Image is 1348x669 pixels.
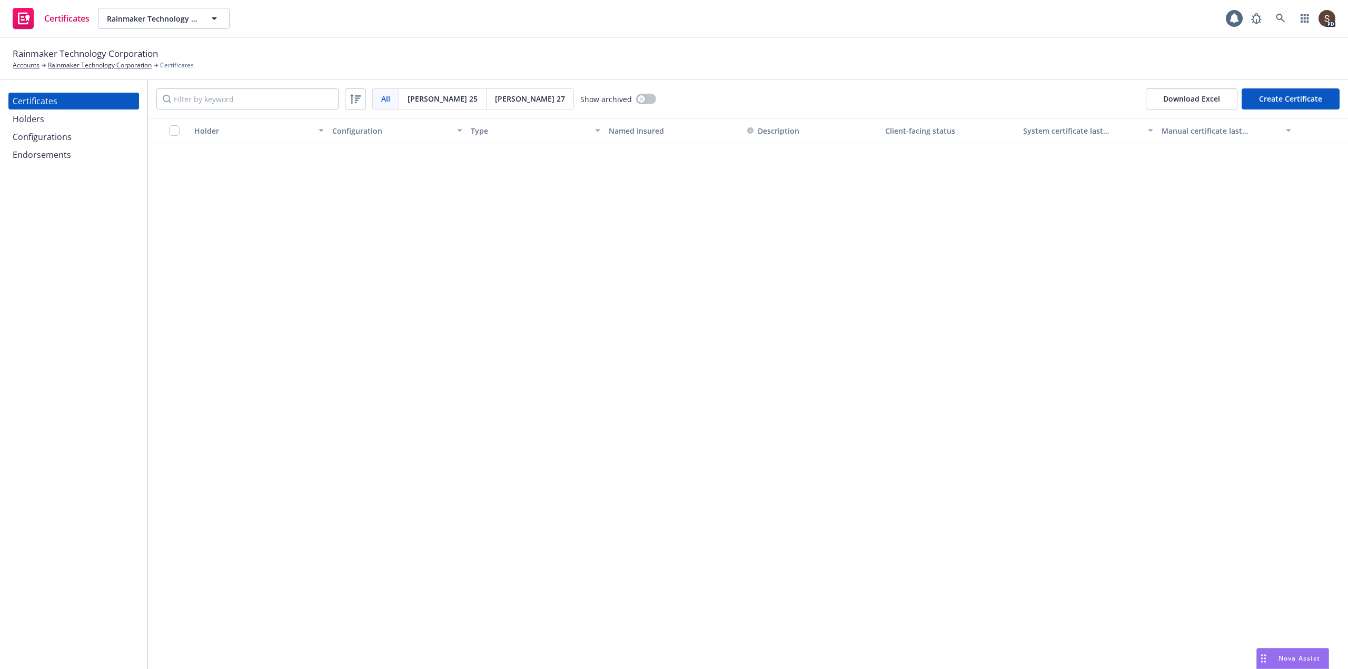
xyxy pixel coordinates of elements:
[13,61,39,70] a: Accounts
[580,94,632,105] span: Show archived
[8,93,139,109] a: Certificates
[1319,10,1335,27] img: photo
[1246,8,1267,29] a: Report a Bug
[332,125,450,136] div: Configuration
[169,125,180,136] input: Select all
[1256,648,1329,669] button: Nova Assist
[609,125,738,136] div: Named Insured
[13,146,71,163] div: Endorsements
[495,93,565,104] span: [PERSON_NAME] 27
[467,118,604,143] button: Type
[13,111,44,127] div: Holders
[604,118,742,143] button: Named Insured
[44,14,90,23] span: Certificates
[1023,125,1141,136] div: System certificate last generated
[13,93,57,109] div: Certificates
[381,93,390,104] span: All
[107,13,198,24] span: Rainmaker Technology Corporation
[408,93,478,104] span: [PERSON_NAME] 25
[1242,88,1340,109] button: Create Certificate
[98,8,230,29] button: Rainmaker Technology Corporation
[747,125,799,136] button: Description
[8,146,139,163] a: Endorsements
[194,125,312,136] div: Holder
[1257,648,1270,668] div: Drag to move
[1294,8,1315,29] a: Switch app
[1278,654,1320,663] span: Nova Assist
[328,118,466,143] button: Configuration
[48,61,152,70] a: Rainmaker Technology Corporation
[881,118,1019,143] button: Client-facing status
[156,88,339,109] input: Filter by keyword
[1157,118,1295,143] button: Manual certificate last generated
[885,125,1015,136] div: Client-facing status
[8,4,94,33] a: Certificates
[1162,125,1280,136] div: Manual certificate last generated
[13,47,158,61] span: Rainmaker Technology Corporation
[1270,8,1291,29] a: Search
[190,118,328,143] button: Holder
[8,111,139,127] a: Holders
[8,128,139,145] a: Configurations
[13,128,72,145] div: Configurations
[1019,118,1157,143] button: System certificate last generated
[471,125,589,136] div: Type
[160,61,194,70] span: Certificates
[1146,88,1237,109] button: Download Excel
